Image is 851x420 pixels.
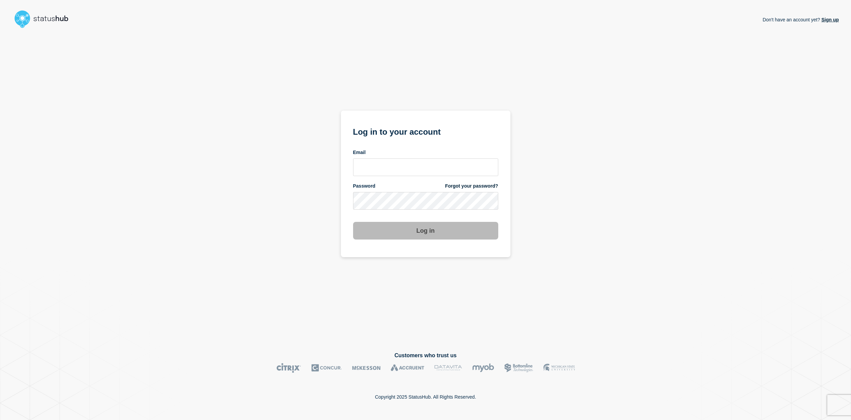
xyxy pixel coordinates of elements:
[543,363,575,373] img: MSU logo
[375,394,476,400] p: Copyright 2025 StatusHub. All Rights Reserved.
[311,363,342,373] img: Concur logo
[352,363,381,373] img: McKesson logo
[445,183,498,189] a: Forgot your password?
[504,363,533,373] img: Bottomline logo
[353,192,498,210] input: password input
[391,363,424,373] img: Accruent logo
[820,17,839,22] a: Sign up
[12,8,77,30] img: StatusHub logo
[353,125,498,137] h1: Log in to your account
[12,352,839,359] h2: Customers who trust us
[353,183,375,189] span: Password
[472,363,494,373] img: myob logo
[353,149,366,156] span: Email
[276,363,301,373] img: Citrix logo
[762,12,839,28] p: Don't have an account yet?
[353,222,498,240] button: Log in
[434,363,462,373] img: DataVita logo
[353,158,498,176] input: email input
